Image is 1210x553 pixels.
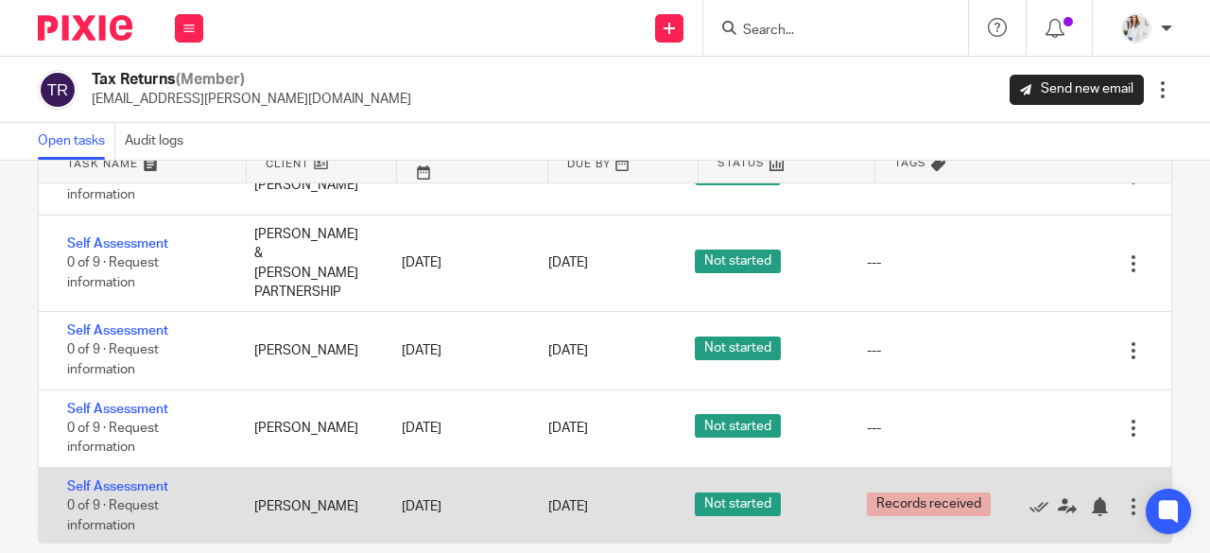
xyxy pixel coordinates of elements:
span: 0 of 9 · Request information [67,422,159,455]
div: [PERSON_NAME] [235,488,382,526]
span: Status [717,155,765,171]
div: [DATE] [383,488,529,526]
div: --- [867,419,881,438]
a: Mark as done [1029,497,1058,516]
span: [DATE] [548,256,588,269]
div: [DATE] [383,332,529,370]
span: [DATE] [548,422,588,435]
span: (Member) [176,72,245,87]
span: [DATE] [548,344,588,357]
div: [PERSON_NAME] [235,409,382,447]
div: [DATE] [383,244,529,282]
div: --- [867,341,881,360]
a: Self Assessment [67,237,168,251]
img: Daisy.JPG [1121,13,1151,43]
img: Pixie [38,15,132,41]
a: Send new email [1010,75,1144,105]
a: Self Assessment [67,403,168,416]
a: Self Assessment [67,324,168,337]
div: [PERSON_NAME] [235,332,382,370]
span: Tags [894,155,926,171]
div: --- [867,253,881,272]
span: Not started [695,250,781,273]
span: Not started [695,493,781,516]
span: 0 of 9 · Request information [67,344,159,377]
span: 0 of 9 · Request information [67,169,159,202]
div: [DATE] [383,409,529,447]
a: Audit logs [125,123,193,160]
div: [PERSON_NAME] & [PERSON_NAME] PARTNERSHIP [235,216,382,311]
span: Not started [695,414,781,438]
h2: Tax Returns [92,70,411,90]
img: svg%3E [38,70,78,110]
span: Not started [695,337,781,360]
a: Open tasks [38,123,115,160]
input: Search [741,23,911,40]
p: [EMAIL_ADDRESS][PERSON_NAME][DOMAIN_NAME] [92,90,411,109]
span: 0 of 9 · Request information [67,500,159,533]
span: Records received [867,493,991,516]
span: 0 of 9 · Request information [67,256,159,289]
a: Self Assessment [67,480,168,493]
span: [DATE] [548,500,588,513]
